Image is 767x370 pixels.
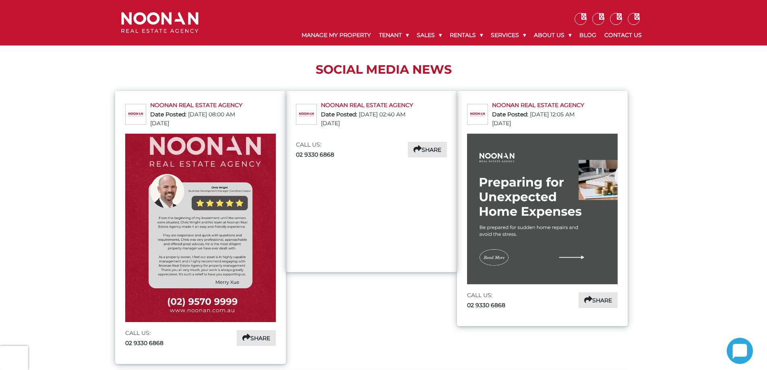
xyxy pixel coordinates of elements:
[126,104,146,124] img: picture
[575,25,600,45] a: Blog
[413,25,446,45] a: Sales
[467,290,542,300] p: CALL US:
[321,119,413,128] div: [DATE]
[492,119,584,128] div: [DATE]
[321,111,357,118] strong: Date Posted:
[467,104,488,124] img: picture
[188,111,235,118] span: [DATE] 08:00 AM
[237,330,276,346] a: Share
[446,25,487,45] a: Rentals
[487,25,530,45] a: Services
[530,25,575,45] a: About Us
[492,111,528,118] strong: Date Posted:
[150,101,242,128] a: Noonan Real Estate Agency Date Posted: [DATE] 08:00 AM [DATE]
[296,140,371,150] p: CALL US:
[125,339,163,347] a: 02 9330 6868
[296,104,316,124] img: picture
[121,12,198,33] img: Noonan Real Estate Agency
[150,101,242,110] div: Noonan Real Estate Agency
[359,111,405,118] span: [DATE] 02:40 AM
[121,62,646,77] h1: Social Media News
[579,292,618,308] a: Share
[492,101,584,128] a: Noonan Real Estate Agency Date Posted: [DATE] 12:05 AM [DATE]
[467,302,505,309] strong: 02 9330 6868
[321,101,413,110] div: Noonan Real Estate Agency
[150,111,186,118] strong: Date Posted:
[125,328,201,338] p: CALL US:
[375,25,413,45] a: Tenant
[408,142,447,157] a: Share
[125,134,276,322] img: 520177575_1160311606127910_7786685383501981636_n.jpg
[296,151,334,158] strong: 02 9330 6868
[296,151,334,159] a: 02 9330 6868
[600,25,646,45] a: Contact Us
[150,119,242,128] div: [DATE]
[467,134,618,284] img: 518302916_1153800370112367_2551736098637047931_n.jpg
[298,25,375,45] a: Manage My Property
[530,111,575,118] span: [DATE] 12:05 AM
[467,301,505,310] a: 02 9330 6868
[492,101,584,110] div: Noonan Real Estate Agency
[321,101,413,128] a: Noonan Real Estate Agency Date Posted: [DATE] 02:40 AM [DATE]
